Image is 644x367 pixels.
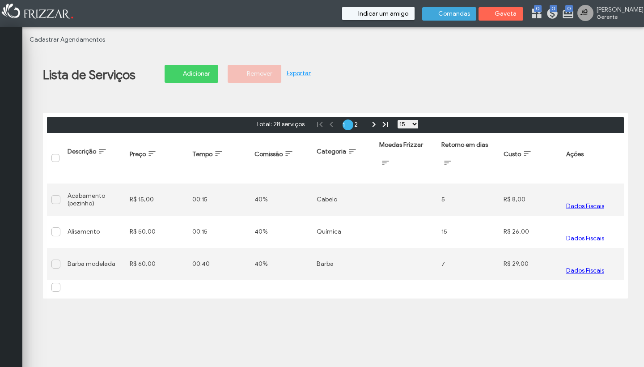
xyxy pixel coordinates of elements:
div: Selecionar tudo [52,154,58,161]
th: Moedas Frizzar [375,133,437,183]
th: Retorno em dias [437,133,499,183]
div: 00:40 [192,260,246,268]
button: ui-button [566,186,580,200]
span: ui-button [572,186,573,200]
button: Adicionar [165,65,218,83]
div: 00:15 [192,228,246,235]
a: [PERSON_NAME] Gerente [577,5,640,23]
span: 0 [534,5,542,12]
a: 2 [354,119,365,130]
span: ui-button [572,218,573,232]
td: Química [312,216,374,248]
span: Descrição [68,148,96,155]
div: 15 [441,228,495,235]
th: Ações [562,133,624,183]
span: Indicar um amigo [358,11,408,17]
button: Dados Fiscais [566,232,604,245]
span: Custo [504,150,521,158]
div: Acabamento (pezinho) [68,192,121,207]
th: Comissão [250,133,312,183]
span: 0 [550,5,557,12]
span: Gerente [597,13,637,20]
a: Última página [380,119,391,130]
a: Próxima página [369,119,379,130]
div: R$ 8,00 [504,196,557,203]
h1: Lista de Serviços [43,67,136,83]
span: Total: 28 serviços [253,119,307,129]
span: Comandas [438,11,470,17]
span: Adicionar [181,67,212,81]
div: Barba modelada [68,260,121,268]
span: ui-button [591,218,592,232]
div: R$ 26,00 [504,228,557,235]
a: 0 [530,7,539,21]
div: R$ 15,00 [130,196,183,203]
th: Categoria [312,133,374,183]
button: ui-button [585,218,598,232]
button: Comandas [422,7,476,21]
div: R$ 50,00 [130,228,183,235]
a: 0 [546,7,555,21]
button: ui-button [585,251,598,264]
span: ui-button [591,186,592,200]
div: R$ 60,00 [130,260,183,268]
span: ui-button [572,251,573,264]
span: ui-button [591,251,592,264]
button: Dados Fiscais [566,200,604,213]
span: Categoria [317,148,346,155]
a: 1 [343,119,353,130]
a: Exportar [287,69,311,77]
a: 0 [562,7,571,21]
td: Cabelo [312,183,374,216]
span: Tempo [192,150,212,158]
div: Paginação [47,117,624,133]
th: Custo [499,133,561,183]
th: Descrição [63,133,125,183]
th: Preço [125,133,187,183]
button: ui-button [566,251,580,264]
button: Dados Fiscais [566,264,604,277]
div: 5 [441,196,495,203]
span: Preço [130,150,146,158]
span: 0 [565,5,573,12]
span: Comissão [254,150,283,158]
div: 40% [254,260,308,268]
div: 40% [254,228,308,235]
div: Alisamento [68,228,121,235]
div: 00:15 [192,196,246,203]
div: 40% [254,196,308,203]
a: Cadastrar Agendamentos [30,36,105,43]
th: Tempo [188,133,250,183]
button: ui-button [566,218,580,232]
button: ui-button [585,186,598,200]
button: Indicar um amigo [342,7,415,20]
div: R$ 29,00 [504,260,557,268]
button: Gaveta [479,7,523,21]
span: [PERSON_NAME] [597,6,637,13]
div: 7 [441,260,495,268]
td: Barba [312,248,374,280]
span: Moedas Frizzar [379,141,423,149]
span: Retorno em dias [441,141,488,149]
span: Gaveta [495,11,517,17]
span: Ações [566,150,584,158]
